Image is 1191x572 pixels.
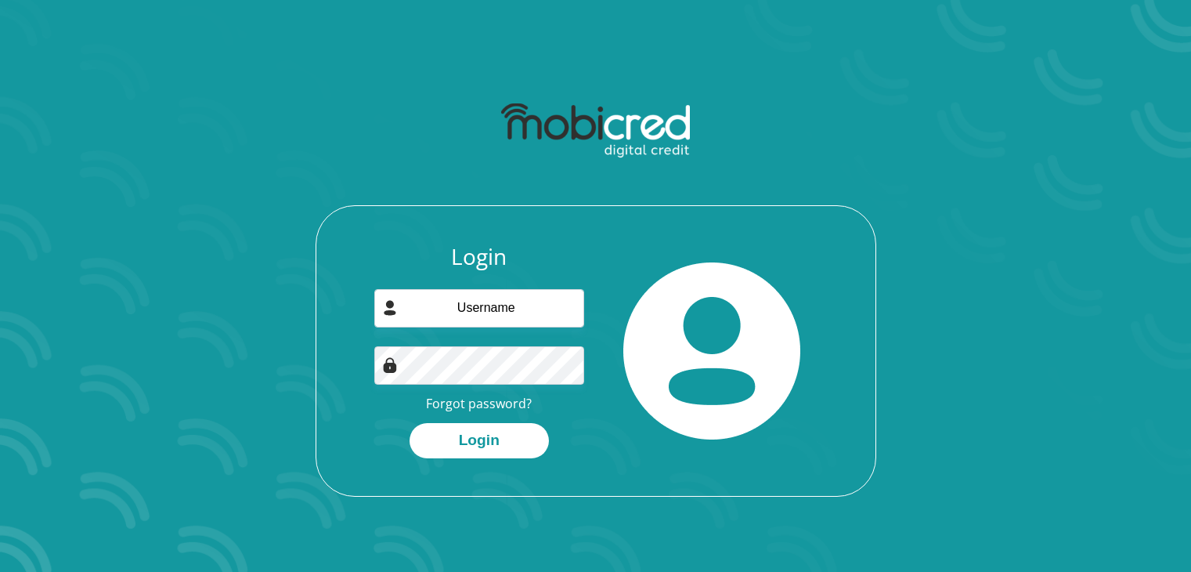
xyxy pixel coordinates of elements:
[426,395,532,412] a: Forgot password?
[374,289,584,328] input: Username
[501,103,690,158] img: mobicred logo
[382,300,398,316] img: user-icon image
[382,357,398,373] img: Image
[410,423,549,458] button: Login
[374,244,584,270] h3: Login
